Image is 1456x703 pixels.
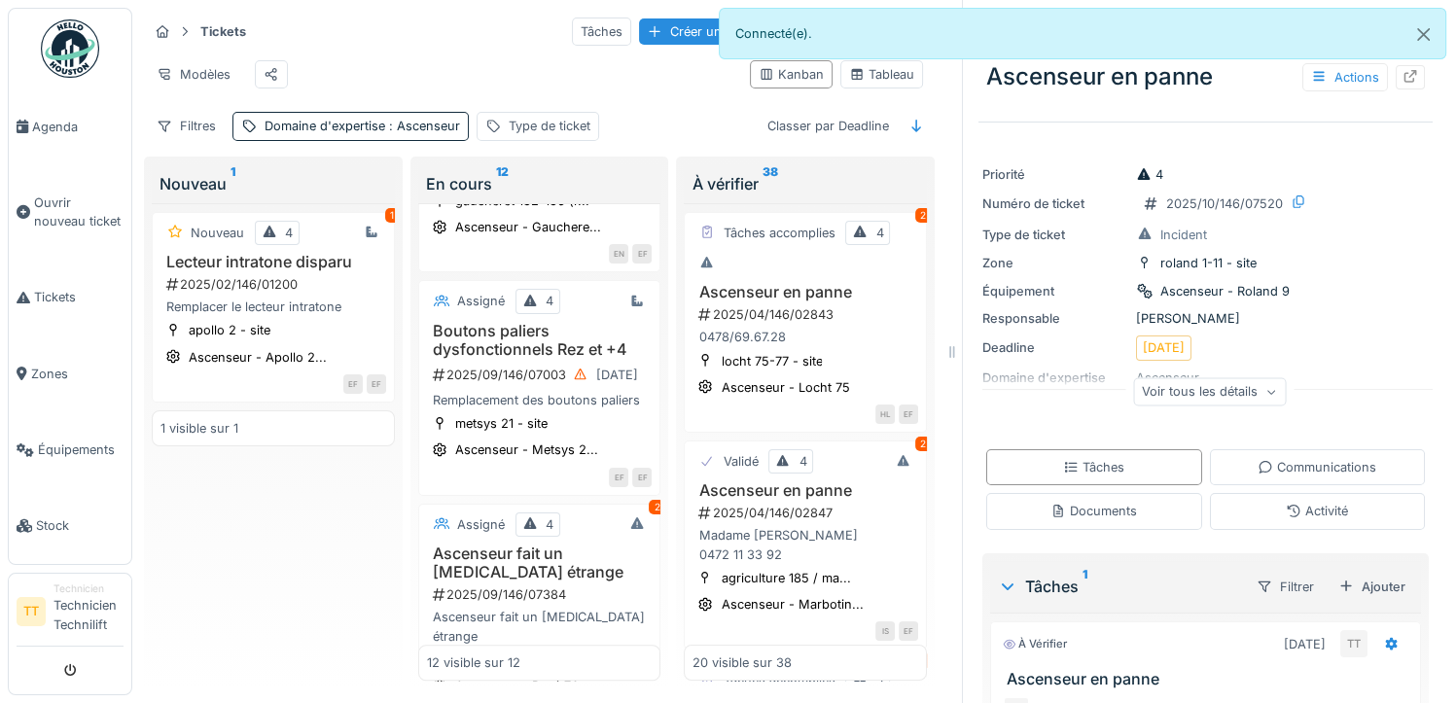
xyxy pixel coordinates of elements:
div: Tâches accomplies [723,224,835,242]
h3: Ascenseur en panne [692,481,918,500]
span: Stock [36,516,124,535]
div: Assigné [457,515,505,534]
div: 4 [285,224,293,242]
div: Remplacer le lecteur intratone [160,298,386,316]
div: Ascenseur en panne [978,52,1433,102]
h3: Ascenseur en panne [1007,670,1412,688]
h3: Ascenseur en panne [692,283,918,301]
div: 4 [1136,165,1163,184]
a: Tickets [9,260,131,335]
span: Ouvrir nouveau ticket [34,193,124,230]
div: [PERSON_NAME] [982,309,1429,328]
div: 4 [546,292,553,310]
div: Type de ticket [509,117,590,135]
div: HL [875,404,895,424]
li: TT [17,597,46,626]
div: Communications [1258,458,1376,476]
div: Responsable [982,309,1128,328]
div: agriculture 185 / ma... [721,569,850,587]
div: Tâches [998,575,1240,598]
div: 2 [649,500,664,514]
div: Incident [1160,226,1207,244]
div: En cours [426,172,654,195]
div: Tableau [849,65,914,84]
div: Madame [PERSON_NAME] 0472 11 33 92 [692,526,918,563]
div: Tâches [572,18,631,46]
button: Close [1402,9,1445,60]
div: Filtrer [1248,573,1323,601]
span: Équipements [38,440,124,459]
div: metsys 21 - site [455,414,548,433]
div: Ascenseur - Apollo 2... [189,348,327,367]
div: Créer un ticket [639,18,764,45]
div: Documents [1050,502,1137,520]
div: Ascenseur - Locht 75 [721,378,849,397]
div: Classer par Deadline [759,112,898,140]
a: Zones [9,335,131,411]
div: 2 [915,208,931,223]
sup: 1 [231,172,235,195]
div: [DATE] [596,366,638,384]
div: Actions [1302,63,1388,91]
div: EF [343,374,363,394]
div: 20 visible sur 38 [692,653,792,672]
div: Technicien [53,581,124,596]
h3: Lecteur intratone disparu [160,253,386,271]
div: Deadline [982,338,1128,357]
div: 2025/09/146/07003 [431,363,653,387]
div: À vérifier [692,172,919,195]
a: Ouvrir nouveau ticket [9,164,131,260]
div: Ajouter [1331,574,1413,600]
sup: 1 [1083,575,1087,598]
div: [DATE] [1143,338,1185,357]
div: IS [875,621,895,641]
div: À vérifier [1003,636,1067,652]
div: Activité [1286,502,1348,520]
div: Ascenseur - Gauchere... [455,218,601,236]
div: Nouveau [160,172,387,195]
div: 1 [385,208,399,223]
div: Ascenseur - Roland 9 [1160,282,1290,300]
span: Zones [31,365,124,383]
div: Modèles [148,60,239,88]
div: Tâches [1063,458,1124,476]
div: Connecté(e). [719,8,1447,59]
div: EF [899,404,918,424]
div: Type de ticket [982,226,1128,244]
a: Stock [9,488,131,564]
div: EF [367,374,386,394]
div: EF [609,468,628,487]
div: 0478/69.67.28 [692,328,918,346]
div: Priorité [982,165,1128,184]
div: 4 [875,224,883,242]
h3: Boutons paliers dysfonctionnels Rez et +4 [427,322,653,359]
img: Badge_color-CXgf-gQk.svg [41,19,99,78]
div: 1 visible sur 1 [160,419,238,438]
div: 2025/10/146/07520 [1166,194,1283,213]
div: 2 [915,437,931,451]
div: 4 [799,452,806,471]
div: 2025/04/146/02847 [696,504,918,522]
div: Filtres [148,112,225,140]
div: Ascenseur fait un [MEDICAL_DATA] étrange [427,608,653,645]
div: Ascenseur - Marbotin... [721,595,863,614]
div: TT [1340,630,1367,657]
div: Remplacement des boutons paliers [427,391,653,409]
div: roland 1-11 - site [1160,254,1257,272]
span: Tickets [34,288,124,306]
div: apollo 2 - site [189,321,270,339]
sup: 38 [762,172,777,195]
li: Technicien Technilift [53,581,124,642]
div: Équipement [982,282,1128,300]
div: 2025/09/146/07384 [431,585,653,604]
a: Agenda [9,88,131,164]
h3: Ascenseur fait un [MEDICAL_DATA] étrange [427,545,653,581]
div: 2025/02/146/01200 [164,275,386,294]
div: Voir tous les détails [1133,377,1286,405]
div: 2025/04/146/02843 [696,305,918,324]
strong: Tickets [193,22,254,41]
div: Domaine d'expertise [265,117,460,135]
span: Agenda [32,118,124,136]
div: Nouveau [191,224,244,242]
div: EF [632,244,652,264]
